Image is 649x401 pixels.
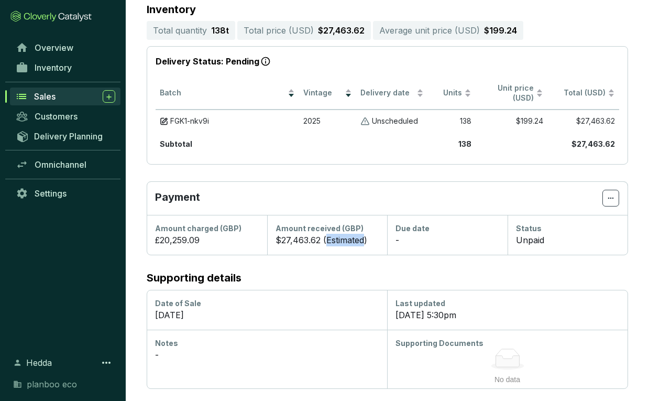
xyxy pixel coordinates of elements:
p: Inventory [147,4,628,15]
a: Settings [10,185,120,202]
td: $199.24 [476,110,547,133]
p: Delivery Status: Pending [156,55,619,69]
span: Units [432,88,462,98]
th: Batch [156,77,299,110]
p: Payment [155,190,602,207]
a: Delivery Planning [10,127,120,145]
p: $199.24 [484,24,517,37]
td: 138 [428,110,476,133]
a: Omnichannel [10,156,120,174]
span: Amount received (GBP) [276,224,364,233]
div: Last updated [395,298,619,309]
p: Average unit price ( USD ) [379,24,480,37]
th: Units [428,77,476,110]
p: Unscheduled [372,116,418,126]
span: Delivery Planning [34,131,103,142]
th: Vintage [299,77,356,110]
span: Settings [35,188,67,199]
div: [DATE] 5:30pm [395,309,619,321]
span: Customers [35,111,78,122]
td: $27,463.62 [547,110,619,133]
p: Total quantity [153,24,207,37]
span: Vintage [303,88,343,98]
span: Inventory [35,62,72,73]
p: 138 t [211,24,229,37]
span: Overview [35,42,73,53]
b: $27,463.62 [571,139,615,148]
div: [DATE] [155,309,379,321]
div: Notes [155,338,379,349]
a: Overview [10,39,120,57]
div: Due date [395,223,499,234]
span: Sales [34,91,56,102]
div: Status [516,223,620,234]
div: Supporting Documents [395,338,619,349]
b: Subtotal [160,139,192,148]
p: - [395,234,399,246]
div: £20,259.09 [155,234,259,246]
h2: Supporting details [147,272,628,284]
div: - [155,349,379,361]
span: Total (USD) [564,88,606,97]
p: Unpaid [516,234,544,246]
a: Sales [10,88,120,105]
span: FGK1-nkv9i [170,116,209,126]
span: Hedda [26,356,52,369]
b: 138 [458,139,471,148]
a: Customers [10,107,120,125]
div: Date of Sale [155,298,379,309]
span: Omnichannel [35,159,86,170]
span: Delivery date [360,88,414,98]
div: No data [408,374,607,385]
span: Batch [160,88,285,98]
img: Unscheduled [360,116,370,126]
td: 2025 [299,110,356,133]
p: Total price ( USD ) [244,24,314,37]
p: $27,463.62 [318,24,365,37]
th: Delivery date [356,77,428,110]
span: Amount charged (GBP) [155,224,241,233]
img: draft [160,116,168,126]
span: planboo eco [27,378,77,391]
div: $27,463.62 (Estimated) [276,234,379,246]
a: Inventory [10,59,120,77]
span: Unit price (USD) [498,83,534,102]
